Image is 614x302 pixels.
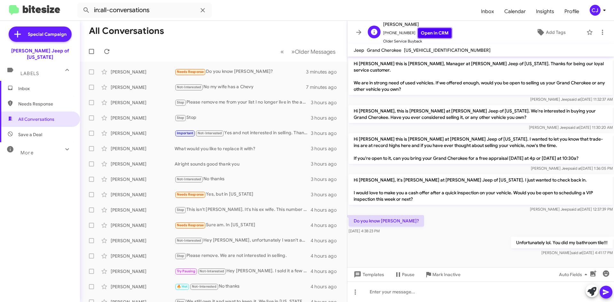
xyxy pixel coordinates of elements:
[177,70,204,74] span: Needs Response
[175,283,311,290] div: No thanks
[175,99,311,106] div: Please remove me from your list I no longer live in the area
[175,68,306,75] div: Do you know [PERSON_NAME]?
[277,45,339,58] nav: Page navigation example
[531,166,613,171] span: [PERSON_NAME] Jeep [DATE] 1:36:05 PM
[111,176,175,182] div: [PERSON_NAME]
[590,5,601,16] div: CJ
[175,83,306,91] div: No my wife has a Chevy
[530,97,613,102] span: [PERSON_NAME] Jeep [DATE] 11:32:37 AM
[111,253,175,259] div: [PERSON_NAME]
[111,237,175,244] div: [PERSON_NAME]
[175,252,311,259] div: Please remove. We are not interested in selling.
[287,45,339,58] button: Next
[200,269,224,273] span: Not-Interested
[476,2,499,21] a: Inbox
[354,47,364,53] span: Jeep
[571,250,582,255] span: said at
[352,269,384,280] span: Templates
[349,228,380,233] span: [DATE] 4:38:23 PM
[280,48,284,56] span: «
[111,130,175,136] div: [PERSON_NAME]
[18,85,73,92] span: Inbox
[291,48,295,56] span: »
[349,58,613,95] p: Hi [PERSON_NAME] this is [PERSON_NAME], Manager at [PERSON_NAME] Jeep of [US_STATE]. Thanks for b...
[383,38,452,44] span: Older Service Buyback
[418,28,452,38] a: Open in CRM
[569,207,580,212] span: said at
[568,125,579,130] span: said at
[432,269,460,280] span: Mark Inactive
[541,250,613,255] span: [PERSON_NAME] [DATE] 4:41:17 PM
[111,115,175,121] div: [PERSON_NAME]
[311,283,342,290] div: 4 hours ago
[383,20,452,28] span: [PERSON_NAME]
[347,269,389,280] button: Templates
[89,26,164,36] h1: All Conversations
[177,131,193,135] span: Important
[111,207,175,213] div: [PERSON_NAME]
[18,101,73,107] span: Needs Response
[584,5,607,16] button: CJ
[18,116,54,122] span: All Conversations
[111,268,175,275] div: [PERSON_NAME]
[175,114,311,121] div: Stop
[499,2,531,21] a: Calendar
[175,237,311,244] div: Hey [PERSON_NAME], unfortunately I wasn't able to afford the jeep after losing my job and it was ...
[177,177,201,181] span: Not-Interested
[20,150,34,156] span: More
[9,27,72,42] a: Special Campaign
[559,2,584,21] a: Profile
[531,2,559,21] a: Insights
[177,208,185,212] span: Stop
[177,85,201,89] span: Not-Interested
[111,145,175,152] div: [PERSON_NAME]
[511,237,613,248] p: Unfortunately lol. You did my bathroom tile!!!
[570,97,581,102] span: said at
[111,191,175,198] div: [PERSON_NAME]
[28,31,67,37] span: Special Campaign
[177,284,188,289] span: 🔥 Hot
[177,254,185,258] span: Stop
[175,161,311,167] div: Alright sounds good thank you
[18,131,42,138] span: Save a Deal
[530,207,613,212] span: [PERSON_NAME] Jeep [DATE] 12:37:39 PM
[311,207,342,213] div: 4 hours ago
[311,130,342,136] div: 3 hours ago
[198,131,222,135] span: Not-Interested
[349,105,613,123] p: Hi [PERSON_NAME], this is [PERSON_NAME] at [PERSON_NAME] Jeep of [US_STATE]. We're interested in ...
[111,222,175,228] div: [PERSON_NAME]
[175,175,311,183] div: No thanks
[349,174,613,205] p: Hi [PERSON_NAME], it's [PERSON_NAME] at [PERSON_NAME] Jeep of [US_STATE]. I just wanted to check ...
[518,27,583,38] button: Add Tags
[192,284,216,289] span: Not-Interested
[20,71,39,76] span: Labels
[311,268,342,275] div: 4 hours ago
[177,116,185,120] span: Stop
[177,269,195,273] span: Try Pausing
[277,45,288,58] button: Previous
[175,267,311,275] div: Hey [PERSON_NAME]. I sold it a few years ago and purchased a ford maverick hybrid.
[111,283,175,290] div: [PERSON_NAME]
[349,133,613,164] p: Hi [PERSON_NAME] this is [PERSON_NAME] at [PERSON_NAME] Jeep of [US_STATE]. I wanted to let you k...
[383,28,452,38] span: [PHONE_NUMBER]
[175,191,311,198] div: Yes, but in [US_STATE]
[111,161,175,167] div: [PERSON_NAME]
[175,206,311,213] div: This isn't [PERSON_NAME]. It's his ex wife. This number has ALWAYS been mine. Please remove this ...
[111,99,175,106] div: [PERSON_NAME]
[111,69,175,75] div: [PERSON_NAME]
[306,69,342,75] div: 3 minutes ago
[402,269,414,280] span: Pause
[175,129,311,137] div: Yes and not interested in selling. Thanks
[389,269,420,280] button: Pause
[111,84,175,90] div: [PERSON_NAME]
[529,125,613,130] span: [PERSON_NAME] Jeep [DATE] 11:30:20 AM
[570,166,581,171] span: said at
[559,269,590,280] span: Auto Fields
[349,215,424,227] p: Do you know [PERSON_NAME]?
[177,192,204,197] span: Needs Response
[404,47,491,53] span: [US_VEHICLE_IDENTIFICATION_NUMBER]
[311,253,342,259] div: 4 hours ago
